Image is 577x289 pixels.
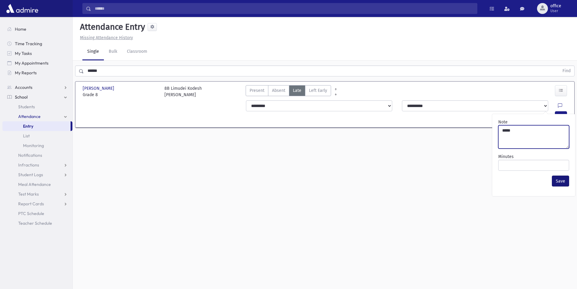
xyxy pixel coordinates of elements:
a: School [2,92,72,102]
input: Search [91,3,477,14]
a: Infractions [2,160,72,170]
img: AdmirePro [5,2,40,15]
a: Accounts [2,82,72,92]
span: PTC Schedule [18,211,44,216]
a: Missing Attendance History [78,35,133,40]
span: Students [18,104,35,109]
h5: Attendance Entry [78,22,145,32]
a: PTC Schedule [2,209,72,218]
a: Single [82,43,104,60]
span: [PERSON_NAME] [83,85,115,92]
span: My Tasks [15,51,32,56]
span: Monitoring [23,143,44,148]
button: Find [559,66,574,76]
a: Home [2,24,72,34]
a: Report Cards [2,199,72,209]
span: My Appointments [15,60,48,66]
span: office [550,4,561,8]
span: User [550,8,561,13]
span: Entry [23,123,33,129]
button: Save [552,176,569,187]
span: School [15,94,28,100]
a: Meal Attendance [2,180,72,189]
span: Meal Attendance [18,182,51,187]
span: Teacher Schedule [18,220,52,226]
a: Test Marks [2,189,72,199]
span: Infractions [18,162,39,168]
a: Monitoring [2,141,72,150]
div: 8B Limudei Kodesh [PERSON_NAME] [164,85,202,98]
span: Notifications [18,153,42,158]
span: Report Cards [18,201,44,207]
span: Accounts [15,85,32,90]
a: List [2,131,72,141]
span: Attendance [18,114,41,119]
div: AttTypes [246,85,331,98]
label: Note [498,119,508,125]
a: Entry [2,121,71,131]
a: Attendance [2,112,72,121]
a: My Reports [2,68,72,78]
span: List [23,133,30,139]
u: Missing Attendance History [80,35,133,40]
span: My Reports [15,70,37,76]
span: Grade 8 [83,92,158,98]
span: Left Early [309,87,327,94]
label: Minutes [498,153,514,160]
a: Notifications [2,150,72,160]
a: Teacher Schedule [2,218,72,228]
a: Time Tracking [2,39,72,49]
a: Students [2,102,72,112]
a: Classroom [122,43,152,60]
span: Late [293,87,301,94]
span: Present [250,87,264,94]
span: Test Marks [18,191,39,197]
a: My Tasks [2,49,72,58]
a: My Appointments [2,58,72,68]
span: Time Tracking [15,41,42,46]
a: Student Logs [2,170,72,180]
span: Absent [272,87,285,94]
span: Student Logs [18,172,43,177]
a: Bulk [104,43,122,60]
span: Home [15,26,26,32]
